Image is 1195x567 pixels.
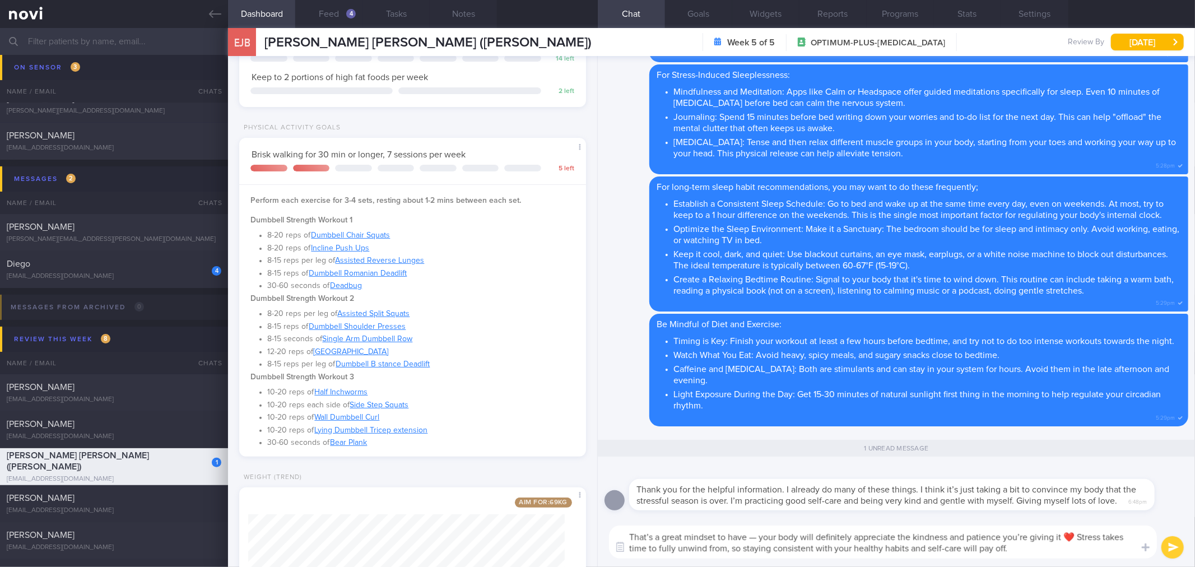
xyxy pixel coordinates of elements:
div: [EMAIL_ADDRESS][DOMAIN_NAME] [7,396,221,404]
li: 10-20 reps each side of [267,398,574,411]
span: Be Mindful of Diet and Exercise: [657,320,782,329]
a: Lying Dumbbell Tricep extension [314,426,427,434]
div: 4 [346,9,356,18]
li: Caffeine and [MEDICAL_DATA]: Both are stimulants and can stay in your system for hours. Avoid the... [674,361,1180,386]
li: 10-20 reps of [267,423,574,436]
span: Review By [1068,38,1104,48]
strong: Dumbbell Strength Workout 2 [250,295,354,303]
div: 4 [212,266,221,276]
span: [PERSON_NAME] [7,420,75,429]
a: Assisted Reverse Lunges [335,257,424,264]
div: [PERSON_NAME][EMAIL_ADDRESS][DOMAIN_NAME] [7,70,221,78]
div: [EMAIL_ADDRESS][DOMAIN_NAME] [7,272,221,281]
li: 8-20 reps of [267,228,574,241]
span: [PERSON_NAME] [PERSON_NAME] ([PERSON_NAME]) [264,36,592,49]
a: Single Arm Dumbbell Row [322,335,412,343]
span: 5:29pm [1156,411,1175,422]
li: 10-20 reps of [267,410,574,423]
div: [EMAIL_ADDRESS][DOMAIN_NAME] [7,506,221,515]
div: Messages from Archived [8,300,147,315]
div: Weight (Trend) [239,473,302,482]
span: 2 [66,174,76,183]
li: Keep it cool, dark, and quiet: Use blackout curtains, an eye mask, earplugs, or a white noise mac... [674,246,1180,271]
span: [PERSON_NAME] [7,94,75,103]
strong: Week 5 of 5 [727,37,775,48]
span: [PERSON_NAME] [7,131,75,140]
div: [EMAIL_ADDRESS][DOMAIN_NAME] [7,475,221,484]
a: Dumbbell Romanian Deadlift [309,269,407,277]
span: 6:48pm [1128,495,1147,506]
li: Establish a Consistent Sleep Schedule: Go to bed and wake up at the same time every day, even on ... [674,196,1180,221]
span: 8 [101,334,110,343]
li: 8-20 reps of [267,241,574,254]
li: Optimize the Sleep Environment: Make it a Sanctuary: The bedroom should be for sleep and intimacy... [674,221,1180,246]
li: 8-20 reps per leg of [267,306,574,319]
span: OPTIMUM-PLUS-[MEDICAL_DATA] [811,38,945,49]
div: [PERSON_NAME][EMAIL_ADDRESS][DOMAIN_NAME] [7,107,221,115]
li: 12-20 reps of [267,345,574,357]
button: [DATE] [1111,34,1184,50]
span: For long-term sleep habit recommendations, you may want to do these frequently; [657,183,979,192]
div: [EMAIL_ADDRESS][DOMAIN_NAME] [7,144,221,152]
a: Half Inchworms [314,388,368,396]
a: [GEOGRAPHIC_DATA] [313,348,388,356]
div: Physical Activity Goals [239,124,341,132]
a: Deadbug [330,282,362,290]
span: Brisk walking for 30 min or longer, 7 sessions per week [252,150,466,159]
a: Dumbbell Shoulder Presses [309,323,406,331]
div: 5 left [547,165,575,173]
span: [PERSON_NAME] [7,222,75,231]
div: 14 left [547,55,575,63]
div: Messages [11,171,78,187]
span: 0 [134,302,144,312]
li: Journaling: Spend 15 minutes before bed writing down your worries and to-do list for the next day... [674,109,1180,134]
span: [PERSON_NAME] [7,494,75,503]
li: 8-15 seconds of [267,332,574,345]
span: [PERSON_NAME] [7,383,75,392]
li: 30-60 seconds of [267,278,574,291]
strong: Dumbbell Strength Workout 1 [250,216,352,224]
span: Aim for: 69 kg [515,498,572,508]
div: 1 [212,458,221,467]
span: [PERSON_NAME] [7,531,75,540]
div: [EMAIL_ADDRESS][DOMAIN_NAME] [7,433,221,441]
div: 2 left [547,87,575,96]
li: Timing is Key: Finish your workout at least a few hours before bedtime, and try not to do too int... [674,333,1180,347]
span: [PERSON_NAME] [7,57,75,66]
a: Dumbbell Chair Squats [311,231,390,239]
span: Keep to 2 portions of high fat foods per week [252,73,428,82]
a: Bear Plank [330,439,367,447]
div: Review this week [11,332,113,347]
span: 5:29pm [1156,296,1175,307]
div: Chats [183,192,228,214]
li: Mindfulness and Meditation: Apps like Calm or Headspace offer guided meditations specifically for... [674,83,1180,109]
li: 30-60 seconds of [267,435,574,448]
li: 8-15 reps per leg of [267,253,574,266]
strong: Dumbbell Strength Workout 3 [250,373,354,381]
li: Watch What You Eat: Avoid heavy, spicy meals, and sugary snacks close to bedtime. [674,347,1180,361]
a: Assisted Split Squats [337,310,410,318]
span: 5:28pm [1156,159,1175,170]
a: Side Step Squats [350,401,408,409]
span: [PERSON_NAME] [PERSON_NAME] ([PERSON_NAME]) [7,451,149,471]
li: [MEDICAL_DATA]: Tense and then relax different muscle groups in your body, starting from your toe... [674,134,1180,159]
li: 10-20 reps of [267,385,574,398]
div: [EMAIL_ADDRESS][DOMAIN_NAME] [7,543,221,552]
li: 8-15 reps per leg of [267,357,574,370]
li: Create a Relaxing Bedtime Routine: Signal to your body that it's time to wind down. This routine ... [674,271,1180,296]
li: Light Exposure During the Day: Get 15-30 minutes of natural sunlight first thing in the morning t... [674,386,1180,411]
li: 8-15 reps of [267,266,574,279]
a: Incline Push Ups [311,244,369,252]
div: Chats [183,352,228,374]
span: For Stress-Induced Sleeplessness: [657,71,791,80]
span: Diego [7,259,30,268]
div: [PERSON_NAME][EMAIL_ADDRESS][PERSON_NAME][DOMAIN_NAME] [7,235,221,244]
div: EJB [225,21,259,64]
strong: Perform each exercise for 3-4 sets, resting about 1-2 mins between each set. [250,197,521,205]
a: Dumbbell B stance Deadlift [336,360,430,368]
li: 8-15 reps of [267,319,574,332]
span: Thank you for the helpful information. I already do many of these things. I think it’s just takin... [637,485,1137,505]
a: Wall Dumbbell Curl [314,413,379,421]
